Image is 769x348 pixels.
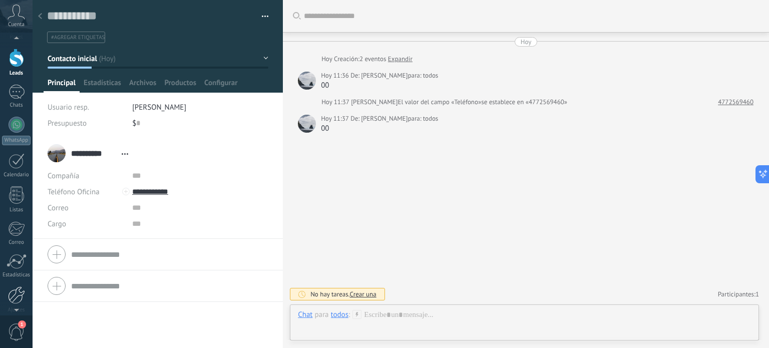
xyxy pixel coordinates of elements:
div: Usuario resp. [48,99,125,115]
span: 2 eventos [359,54,386,64]
span: se establece en «4772569460» [481,97,567,107]
span: Cuenta [8,22,25,28]
div: No hay tareas. [310,290,376,298]
span: Teléfono Oficina [48,187,100,197]
div: Creación: [321,54,413,64]
div: Listas [2,207,31,213]
span: Configurar [204,78,237,93]
span: 1 [18,320,26,328]
span: Edy Cabrera [298,72,316,90]
span: Productos [164,78,196,93]
span: Edy Cabrera (Oficina de Venta) [361,71,408,81]
span: Edy Cabrera [351,98,398,106]
div: Estadísticas [2,272,31,278]
div: $ [132,115,268,131]
div: Hoy [521,37,532,47]
span: #agregar etiquetas [51,34,105,41]
div: Correo [2,239,31,246]
span: Principal [48,78,76,93]
div: Calendario [2,172,31,178]
span: Crear una [350,290,376,298]
span: Presupuesto [48,119,87,128]
span: 1 [755,290,759,298]
span: todos [423,71,439,81]
span: Estadísticas [84,78,121,93]
div: 00 [321,124,754,134]
span: para: [408,114,423,124]
div: Hoy [321,54,334,64]
div: Chats [2,102,31,109]
div: Hoy 11:36 [321,71,350,81]
span: De: [350,114,361,124]
span: para [314,310,328,320]
span: Correo [48,203,69,213]
span: Cargo [48,220,66,228]
button: Correo [48,200,69,216]
div: Compañía [48,168,125,184]
div: Presupuesto [48,115,125,131]
div: todos [331,310,348,319]
div: 00 [321,81,754,91]
span: Archivos [129,78,156,93]
span: De: [350,71,361,81]
span: Edy Cabrera (Oficina de Venta) [361,114,408,124]
span: Edy Cabrera [298,115,316,133]
div: Cargo [48,216,125,232]
a: Participantes:1 [718,290,759,298]
div: Hoy 11:37 [321,114,350,124]
button: Teléfono Oficina [48,184,100,200]
span: para: [408,71,423,81]
a: Expandir [388,54,413,64]
span: todos [423,114,439,124]
a: 4772569460 [718,97,753,107]
span: : [348,310,350,320]
div: Hoy 11:37 [321,97,351,107]
span: Usuario resp. [48,103,89,112]
div: Leads [2,70,31,77]
span: [PERSON_NAME] [132,103,186,112]
span: El valor del campo «Teléfono» [398,97,482,107]
div: WhatsApp [2,136,31,145]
